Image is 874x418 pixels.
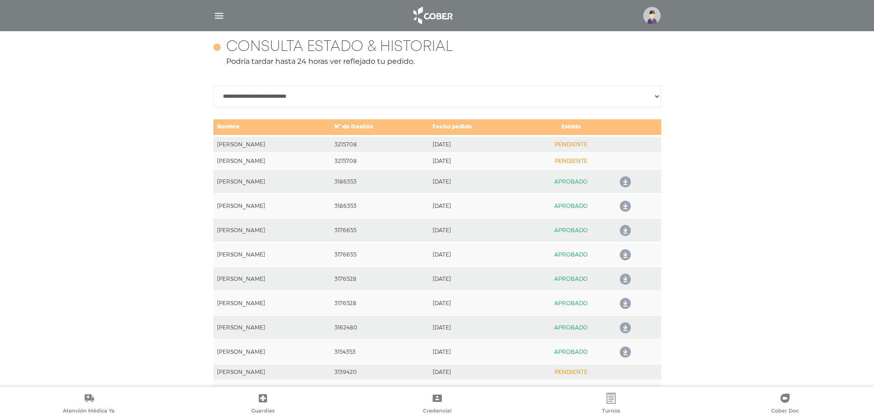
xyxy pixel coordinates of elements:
td: [DATE] [429,291,528,315]
td: APROBADO [528,340,614,364]
p: Podría tardar hasta 24 horas ver reflejado tu pedido. [213,56,661,67]
td: 3215708 [331,136,429,153]
img: logo_cober_home-white.png [408,5,456,27]
td: PENDIENTE [528,364,614,380]
td: [PERSON_NAME] [213,364,331,380]
td: [PERSON_NAME] [213,291,331,315]
td: 3186353 [331,169,429,194]
td: APROBADO [528,242,614,267]
span: Cober Doc [771,407,799,416]
span: Credencial [423,407,451,416]
td: 3176528 [331,291,429,315]
td: [DATE] [429,242,528,267]
span: Guardias [251,407,275,416]
td: [PERSON_NAME] [213,267,331,291]
td: [PERSON_NAME] [213,380,331,405]
td: [DATE] [429,267,528,291]
a: Guardias [176,393,350,416]
span: Atención Médica Ya [63,407,115,416]
td: [PERSON_NAME] [213,153,331,169]
a: Turnos [524,393,698,416]
td: [PERSON_NAME] [213,194,331,218]
td: 3154353 [331,340,429,364]
td: 3176655 [331,242,429,267]
td: Nombre [213,119,331,136]
td: [PERSON_NAME] [213,169,331,194]
td: 3115986 [331,380,429,405]
span: Turnos [602,407,620,416]
td: N° de Gestión [331,119,429,136]
td: [PERSON_NAME] [213,218,331,242]
td: [DATE] [429,136,528,153]
td: 3139420 [331,364,429,380]
td: 3215708 [331,153,429,169]
td: [DATE] [429,364,528,380]
td: [DATE] [429,153,528,169]
img: profile-placeholder.svg [643,7,661,24]
td: APROBADO [528,291,614,315]
td: PENDIENTE [528,153,614,169]
td: [DATE] [429,380,528,405]
td: APROBADO [528,380,614,405]
a: Cober Doc [698,393,872,416]
td: APROBADO [528,194,614,218]
td: [PERSON_NAME] [213,242,331,267]
td: [DATE] [429,340,528,364]
td: [DATE] [429,169,528,194]
td: 3186353 [331,194,429,218]
td: APROBADO [528,169,614,194]
td: PENDIENTE [528,136,614,153]
td: Estado [528,119,614,136]
img: Cober_menu-lines-white.svg [213,10,225,22]
td: [PERSON_NAME] [213,340,331,364]
td: APROBADO [528,267,614,291]
a: Atención Médica Ya [2,393,176,416]
td: [DATE] [429,194,528,218]
h4: Consulta estado & historial [226,39,453,56]
td: [DATE] [429,315,528,340]
td: 3176655 [331,218,429,242]
td: Fecha pedido [429,119,528,136]
td: 3162480 [331,315,429,340]
td: [PERSON_NAME] [213,315,331,340]
td: [PERSON_NAME] [213,136,331,153]
td: [DATE] [429,218,528,242]
a: Credencial [350,393,524,416]
td: 3176528 [331,267,429,291]
td: APROBADO [528,218,614,242]
td: APROBADO [528,315,614,340]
